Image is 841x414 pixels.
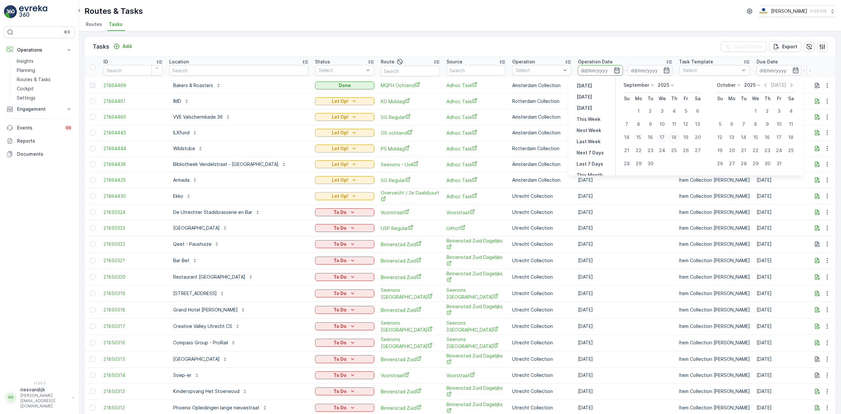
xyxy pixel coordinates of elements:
button: This Month [574,171,605,179]
p: To Do [333,274,347,280]
a: Adhoc Task [446,98,506,105]
div: 5 [681,106,691,116]
span: Seenons [GEOGRAPHIC_DATA] [381,287,440,300]
a: USP Regular [381,225,440,232]
a: 21850320 [103,274,163,280]
a: Voorstraat [381,209,440,216]
span: Voorstraat [446,209,506,216]
a: SG Regular [381,177,440,184]
span: 21850324 [103,209,163,216]
a: 21864445 [103,129,163,136]
a: Uithof [446,225,506,232]
button: This Week [574,115,603,123]
p: To Do [333,209,347,216]
a: Seenons - UvA [381,161,440,168]
p: Let Op! [332,161,348,168]
span: 21864461 [103,98,163,104]
button: [STREET_ADDRESS] [169,288,229,299]
div: 9 [645,119,656,129]
span: Adhoc Task [446,177,506,184]
p: To Do [333,225,347,231]
button: To Do [315,273,374,281]
div: Toggle Row Selected [90,241,95,247]
a: Cockpit [14,84,75,93]
span: 21864444 [103,145,163,152]
button: Wildstube [169,143,207,154]
button: Let Op! [315,176,374,184]
button: Last 7 Days [574,160,606,168]
div: 16 [645,132,656,143]
a: Settings [14,93,75,103]
div: 21 [622,145,632,156]
p: Cockpit [17,85,34,92]
div: 25 [669,145,679,156]
div: 24 [657,145,668,156]
a: Binnenstad Zuid [381,274,440,281]
span: KD Middag [381,98,440,105]
p: Reports [17,138,72,144]
div: 16 [762,132,773,143]
button: [GEOGRAPHIC_DATA] [169,223,232,233]
button: Let Op! [315,129,374,137]
div: 22 [750,145,761,156]
a: Binnenstad Zuid Dagelijks [446,254,506,267]
p: ( +02:00 ) [810,9,827,14]
button: Bakers & Roasters [169,80,225,91]
div: 6 [693,106,703,116]
button: Grand Hotel [PERSON_NAME] [169,305,250,315]
td: [DATE] [575,252,676,269]
div: Toggle Row Selected [90,210,95,215]
a: 21864435 [103,177,163,183]
p: [STREET_ADDRESS] [173,290,217,297]
button: To Do [315,208,374,216]
div: 23 [762,145,773,156]
div: 2 [645,106,656,116]
p: Export [782,43,797,50]
div: Toggle Row Selected [90,291,95,296]
span: Adhoc Task [446,129,506,136]
p: Bakers & Roasters [173,82,213,89]
div: Toggle Row Selected [90,99,95,104]
a: SG Regular [381,114,440,121]
a: Binnenstad Zuid Dagelijks [446,238,506,251]
p: Let Op! [332,129,348,136]
p: IMD [173,98,181,104]
a: 21850318 [103,307,163,313]
a: 21864436 [103,161,163,168]
div: 17 [657,132,668,143]
button: To Do [315,306,374,314]
div: 3 [657,106,668,116]
div: 21 [739,145,749,156]
a: Binnenstad Zuid Dagelijks [446,270,506,284]
div: 30 [762,158,773,169]
button: ILXfund [169,127,201,138]
div: 12 [681,119,691,129]
p: [PERSON_NAME] [771,8,807,14]
div: 17 [774,132,784,143]
a: Seenons Utrecht [381,287,440,300]
a: 21864430 [103,193,163,199]
div: 2 [762,106,773,116]
a: OS ochtend [381,129,440,136]
div: 19 [715,145,725,156]
p: Qeet - Paushuize [173,241,212,247]
a: PS Middag [381,145,440,152]
div: 18 [786,132,796,143]
a: 21850319 [103,290,163,297]
td: [DATE] [575,236,676,252]
a: 21864469 [103,82,163,89]
button: Bar Bet [169,255,201,266]
a: Adhoc Task [446,161,506,168]
a: MQFH Ochtend [381,82,440,89]
p: This Month [577,172,603,178]
button: De Utrechter Stadsbrasserie en Bar [169,207,264,218]
div: 8 [750,119,761,129]
p: Next Week [577,127,601,134]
